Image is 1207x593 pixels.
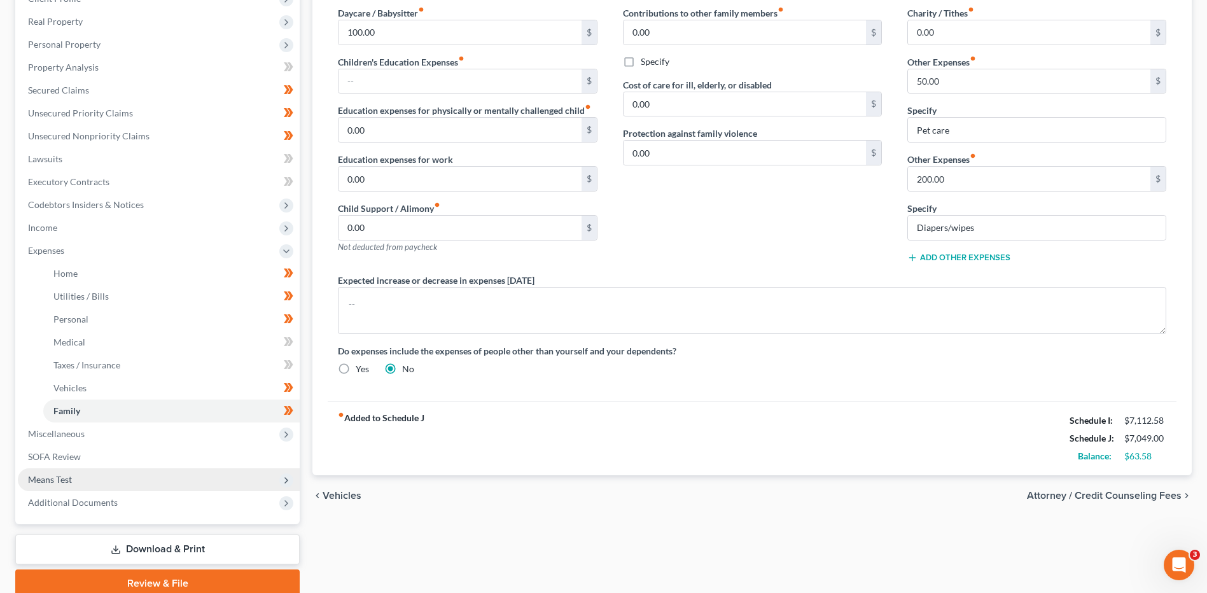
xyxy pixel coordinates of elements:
i: fiber_manual_record [778,6,784,13]
i: fiber_manual_record [338,412,344,418]
strong: Schedule J: [1070,433,1114,443]
input: -- [338,216,581,240]
iframe: Intercom live chat [1164,550,1194,580]
a: Family [43,400,300,422]
button: Attorney / Credit Counseling Fees chevron_right [1027,491,1192,501]
span: Personal Property [28,39,101,50]
input: Specify... [908,216,1166,240]
span: Property Analysis [28,62,99,73]
span: Home [53,268,78,279]
a: Utilities / Bills [43,285,300,308]
span: Codebtors Insiders & Notices [28,199,144,210]
input: Specify... [908,118,1166,142]
label: Protection against family violence [623,127,757,140]
label: Yes [356,363,369,375]
label: Other Expenses [907,55,976,69]
span: Utilities / Bills [53,291,109,302]
i: fiber_manual_record [418,6,424,13]
i: chevron_left [312,491,323,501]
div: $7,112.58 [1124,414,1166,427]
button: Add Other Expenses [907,253,1010,263]
input: -- [338,118,581,142]
label: Other Expenses [907,153,976,166]
input: -- [338,69,581,94]
span: Miscellaneous [28,428,85,439]
div: $ [582,118,597,142]
div: $ [582,69,597,94]
strong: Added to Schedule J [338,412,424,465]
span: 3 [1190,550,1200,560]
label: Specify [641,55,669,68]
i: fiber_manual_record [458,55,464,62]
span: Medical [53,337,85,347]
a: Download & Print [15,534,300,564]
label: Cost of care for ill, elderly, or disabled [623,78,772,92]
span: Lawsuits [28,153,62,164]
i: fiber_manual_record [970,55,976,62]
a: Executory Contracts [18,171,300,193]
span: Vehicles [323,491,361,501]
strong: Balance: [1078,450,1112,461]
label: Daycare / Babysitter [338,6,424,20]
label: Expected increase or decrease in expenses [DATE] [338,274,534,287]
span: Additional Documents [28,497,118,508]
a: Personal [43,308,300,331]
input: -- [908,167,1150,191]
span: Executory Contracts [28,176,109,187]
span: Expenses [28,245,64,256]
span: Unsecured Priority Claims [28,108,133,118]
label: Specify [907,104,937,117]
input: -- [908,20,1150,45]
span: Not deducted from paycheck [338,242,437,252]
a: Unsecured Nonpriority Claims [18,125,300,148]
a: SOFA Review [18,445,300,468]
span: Secured Claims [28,85,89,95]
a: Taxes / Insurance [43,354,300,377]
span: Income [28,222,57,233]
input: -- [338,167,581,191]
strong: Schedule I: [1070,415,1113,426]
span: Unsecured Nonpriority Claims [28,130,150,141]
label: Charity / Tithes [907,6,974,20]
a: Unsecured Priority Claims [18,102,300,125]
span: Attorney / Credit Counseling Fees [1027,491,1182,501]
a: Home [43,262,300,285]
div: $63.58 [1124,450,1166,463]
label: No [402,363,414,375]
span: Personal [53,314,88,324]
i: fiber_manual_record [968,6,974,13]
input: -- [338,20,581,45]
i: chevron_right [1182,491,1192,501]
a: Property Analysis [18,56,300,79]
div: $7,049.00 [1124,432,1166,445]
label: Education expenses for work [338,153,453,166]
label: Specify [907,202,937,215]
div: $ [866,141,881,165]
div: $ [866,20,881,45]
span: SOFA Review [28,451,81,462]
button: chevron_left Vehicles [312,491,361,501]
span: Taxes / Insurance [53,359,120,370]
span: Family [53,405,80,416]
div: $ [582,216,597,240]
label: Children's Education Expenses [338,55,464,69]
input: -- [624,92,866,116]
span: Vehicles [53,382,87,393]
label: Do expenses include the expenses of people other than yourself and your dependents? [338,344,1166,358]
label: Education expenses for physically or mentally challenged child [338,104,591,117]
span: Means Test [28,474,72,485]
div: $ [582,20,597,45]
a: Secured Claims [18,79,300,102]
input: -- [624,20,866,45]
i: fiber_manual_record [434,202,440,208]
div: $ [1150,69,1166,94]
i: fiber_manual_record [585,104,591,110]
input: -- [624,141,866,165]
a: Lawsuits [18,148,300,171]
div: $ [1150,167,1166,191]
label: Child Support / Alimony [338,202,440,215]
input: -- [908,69,1150,94]
i: fiber_manual_record [970,153,976,159]
div: $ [1150,20,1166,45]
label: Contributions to other family members [623,6,784,20]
